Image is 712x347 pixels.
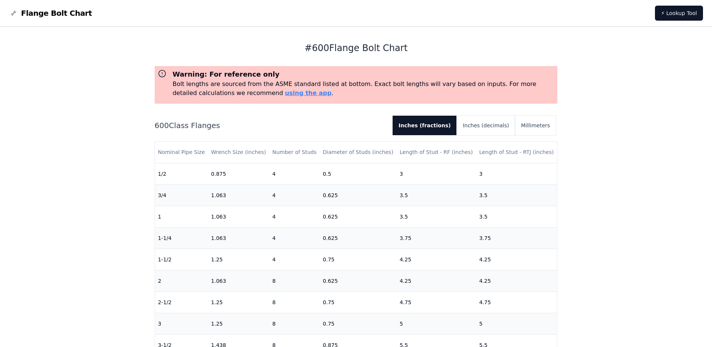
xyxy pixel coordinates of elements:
[397,249,476,270] td: 4.25
[476,291,557,313] td: 4.75
[208,291,269,313] td: 1.25
[476,227,557,249] td: 3.75
[397,206,476,227] td: 3.5
[269,270,320,291] td: 8
[393,116,457,135] button: Inches (fractions)
[397,142,476,163] th: Length of Stud - RF (inches)
[208,227,269,249] td: 1.063
[269,163,320,184] td: 4
[9,9,18,18] img: Flange Bolt Chart Logo
[397,270,476,291] td: 4.25
[476,206,557,227] td: 3.5
[269,206,320,227] td: 4
[208,163,269,184] td: 0.875
[155,227,208,249] td: 1-1/4
[320,227,397,249] td: 0.625
[208,249,269,270] td: 1.25
[515,116,556,135] button: Millimeters
[269,227,320,249] td: 4
[155,249,208,270] td: 1-1/2
[476,249,557,270] td: 4.25
[269,184,320,206] td: 4
[155,120,387,131] h2: 600 Class Flanges
[397,184,476,206] td: 3.5
[9,8,92,18] a: Flange Bolt Chart LogoFlange Bolt Chart
[397,291,476,313] td: 4.75
[285,89,331,97] a: using the app
[476,163,557,184] td: 3
[476,142,557,163] th: Length of Stud - RTJ (inches)
[208,142,269,163] th: Wrench Size (inches)
[476,313,557,334] td: 5
[208,184,269,206] td: 1.063
[155,42,558,54] h1: # 600 Flange Bolt Chart
[320,184,397,206] td: 0.625
[21,8,92,18] span: Flange Bolt Chart
[269,142,320,163] th: Number of Studs
[320,142,397,163] th: Diameter of Studs (inches)
[155,270,208,291] td: 2
[269,313,320,334] td: 8
[476,184,557,206] td: 3.5
[155,184,208,206] td: 3/4
[155,291,208,313] td: 2-1/2
[155,163,208,184] td: 1/2
[269,291,320,313] td: 8
[320,313,397,334] td: 0.75
[320,270,397,291] td: 0.625
[208,270,269,291] td: 1.063
[320,206,397,227] td: 0.625
[173,69,555,80] h3: Warning: For reference only
[457,116,515,135] button: Inches (decimals)
[320,249,397,270] td: 0.75
[655,6,703,21] a: ⚡ Lookup Tool
[397,227,476,249] td: 3.75
[173,80,555,98] p: Bolt lengths are sourced from the ASME standard listed at bottom. Exact bolt lengths will vary ba...
[208,313,269,334] td: 1.25
[155,313,208,334] td: 3
[155,142,208,163] th: Nominal Pipe Size
[155,206,208,227] td: 1
[269,249,320,270] td: 4
[320,291,397,313] td: 0.75
[320,163,397,184] td: 0.5
[476,270,557,291] td: 4.25
[208,206,269,227] td: 1.063
[397,163,476,184] td: 3
[397,313,476,334] td: 5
